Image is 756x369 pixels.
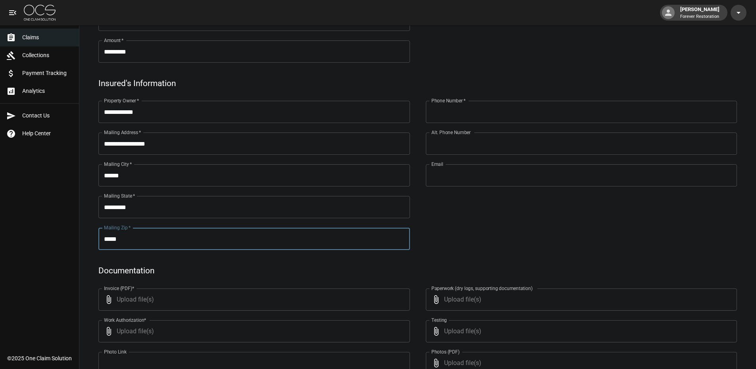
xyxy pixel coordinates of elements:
div: [PERSON_NAME] [677,6,723,20]
span: Upload file(s) [117,288,389,311]
label: Mailing Address [104,129,141,136]
img: ocs-logo-white-transparent.png [24,5,56,21]
span: Payment Tracking [22,69,73,77]
label: Amount [104,37,124,44]
label: Photos (PDF) [431,348,460,355]
span: Contact Us [22,111,73,120]
label: Paperwork (dry logs, supporting documentation) [431,285,533,292]
label: Testing [431,317,447,323]
span: Claims [22,33,73,42]
div: © 2025 One Claim Solution [7,354,72,362]
label: Mailing City [104,161,132,167]
span: Upload file(s) [444,288,716,311]
label: Email [431,161,443,167]
label: Invoice (PDF)* [104,285,135,292]
label: Photo Link [104,348,127,355]
p: Forever Restoration [680,13,719,20]
span: Analytics [22,87,73,95]
label: Work Authorization* [104,317,146,323]
button: open drawer [5,5,21,21]
label: Phone Number [431,97,466,104]
span: Upload file(s) [444,320,716,342]
span: Upload file(s) [117,320,389,342]
label: Mailing State [104,192,135,199]
label: Mailing Zip [104,224,131,231]
label: Property Owner [104,97,139,104]
span: Help Center [22,129,73,138]
span: Collections [22,51,73,60]
label: Alt. Phone Number [431,129,471,136]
